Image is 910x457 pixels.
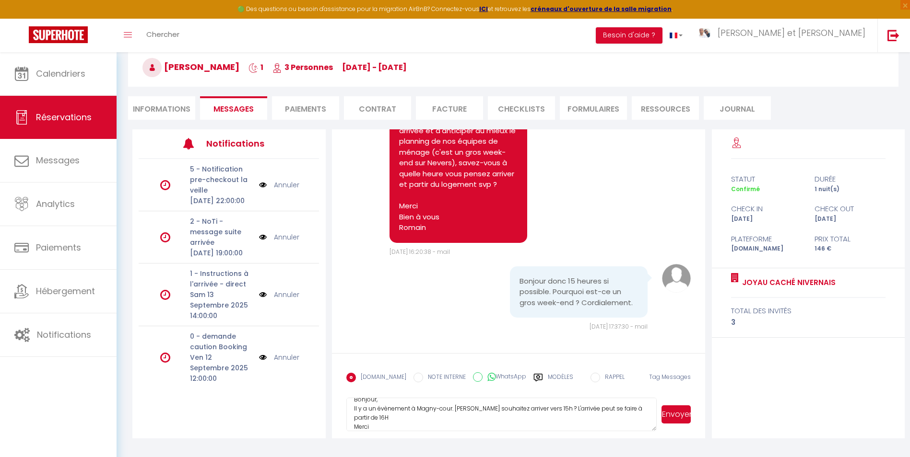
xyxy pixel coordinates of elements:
img: NO IMAGE [259,232,267,242]
img: logout [887,29,899,41]
span: [PERSON_NAME] et [PERSON_NAME] [718,27,865,39]
p: Ven 12 Septembre 2025 12:00:00 [190,352,253,384]
a: Annuler [274,180,299,190]
div: check in [725,203,808,215]
label: [DOMAIN_NAME] [356,373,406,383]
label: RAPPEL [600,373,625,383]
span: Paiements [36,241,81,253]
div: 146 € [808,244,892,253]
li: Journal [704,96,771,120]
pre: Bonjour, J'espère que vous allez bien. Afin de préparer au mieux votre arrivée et d'anticiper au ... [399,82,518,233]
span: 1 [248,62,263,73]
div: 3 [731,317,886,328]
p: 0 - demande caution Booking [190,331,253,352]
a: créneaux d'ouverture de la salle migration [531,5,672,13]
a: Annuler [274,352,299,363]
span: Analytics [36,198,75,210]
span: Confirmé [731,185,760,193]
div: durée [808,173,892,185]
span: Chercher [146,29,179,39]
img: ... [697,28,711,38]
label: Modèles [548,373,573,389]
li: FORMULAIRES [560,96,627,120]
button: Envoyer [662,405,691,423]
div: total des invités [731,305,886,317]
pre: Bonjour donc 15 heures si possible. Pourquoi est-ce un gros week-end ? Cordialement. [520,276,638,308]
span: Calendriers [36,68,85,80]
span: Messages [36,154,80,166]
li: Ressources [632,96,699,120]
a: Annuler [274,289,299,300]
img: avatar.png [662,264,691,293]
p: Sam 13 Septembre 2025 14:00:00 [190,289,253,321]
span: Réservations [36,111,92,123]
div: statut [725,173,808,185]
h3: Notifications [206,133,282,154]
div: Plateforme [725,233,808,245]
div: [DATE] [808,215,892,224]
a: Chercher [139,19,187,52]
span: Messages [213,103,254,114]
p: 1 - Instructions à l'arrivée - direct [190,268,253,289]
a: Annuler [274,232,299,242]
div: [DATE] [725,215,808,224]
span: [PERSON_NAME] [142,61,239,73]
span: Notifications [37,329,91,341]
a: Joyau caché nivernais [739,277,836,288]
li: Contrat [344,96,411,120]
li: CHECKLISTS [488,96,555,120]
li: Paiements [272,96,339,120]
button: Besoin d'aide ? [596,27,662,44]
span: [DATE] 17:37:30 - mail [590,322,648,331]
a: ICI [479,5,488,13]
div: [DOMAIN_NAME] [725,244,808,253]
span: Hébergement [36,285,95,297]
p: [DATE] 22:00:00 [190,195,253,206]
p: 2 - NoTi - message suite arrivée [190,216,253,248]
li: Informations [128,96,195,120]
span: [DATE] - [DATE] [342,62,407,73]
label: NOTE INTERNE [423,373,466,383]
span: [DATE] 16:20:38 - mail [390,248,450,256]
label: WhatsApp [483,372,526,383]
img: Super Booking [29,26,88,43]
div: Prix total [808,233,892,245]
div: check out [808,203,892,215]
div: 1 nuit(s) [808,185,892,194]
a: ... [PERSON_NAME] et [PERSON_NAME] [690,19,877,52]
p: [DATE] 19:00:00 [190,248,253,258]
img: NO IMAGE [259,180,267,190]
p: 5 - Notification pre-checkout la veille [190,164,253,195]
span: Tag Messages [649,373,691,381]
li: Facture [416,96,483,120]
span: 3 Personnes [272,62,333,73]
img: NO IMAGE [259,352,267,363]
img: NO IMAGE [259,289,267,300]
